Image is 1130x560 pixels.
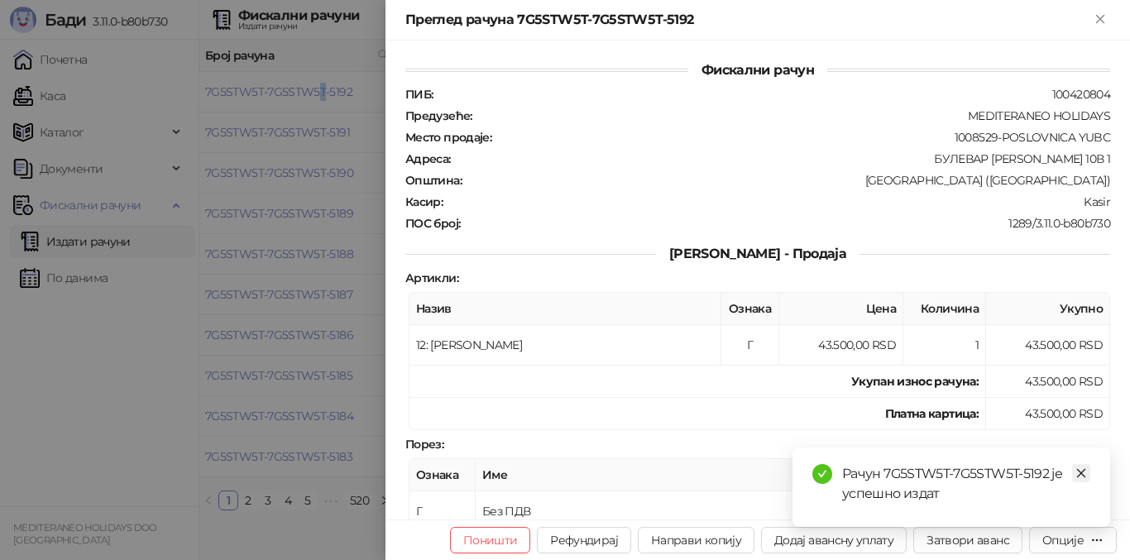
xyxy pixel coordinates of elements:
div: Опције [1042,533,1084,548]
span: check-circle [812,464,832,484]
div: 1008529-POSLOVNICA YUBC [493,130,1112,145]
button: Поништи [450,527,531,553]
th: Цена [779,293,903,325]
th: Ознака [721,293,779,325]
button: Направи копију [638,527,754,553]
a: Close [1072,464,1090,482]
td: 43.500,00 RSD [986,325,1110,366]
td: 12: [PERSON_NAME] [409,325,721,366]
td: Г [409,491,476,532]
button: Опције [1029,527,1117,553]
strong: Адреса : [405,151,451,166]
div: MEDITERANEO HOLIDAYS [474,108,1112,123]
span: close [1075,467,1087,479]
div: БУЛЕВАР [PERSON_NAME] 10В 1 [452,151,1112,166]
button: Close [1090,10,1110,30]
td: 1 [903,325,986,366]
td: 43.500,00 RSD [986,398,1110,430]
span: [PERSON_NAME] - Продаја [656,246,859,261]
td: 43.500,00 RSD [986,366,1110,398]
div: Kasir [444,194,1112,209]
button: Рефундирај [537,527,631,553]
div: Преглед рачуна 7G5STW5T-7G5STW5T-5192 [405,10,1090,30]
strong: Порез : [405,437,443,452]
div: [GEOGRAPHIC_DATA] ([GEOGRAPHIC_DATA]) [463,173,1112,188]
strong: Општина : [405,173,462,188]
strong: Платна картица : [885,406,979,421]
span: Направи копију [651,533,741,548]
strong: Укупан износ рачуна : [851,374,979,389]
button: Додај авансну уплату [761,527,907,553]
th: Име [476,459,920,491]
th: Ознака [409,459,476,491]
th: Укупно [986,293,1110,325]
div: 100420804 [434,87,1112,102]
td: Г [721,325,779,366]
td: Без ПДВ [476,491,920,532]
span: Фискални рачун [688,62,827,78]
strong: ПОС број : [405,216,460,231]
td: 43.500,00 RSD [779,325,903,366]
strong: Артикли : [405,270,458,285]
strong: Касир : [405,194,443,209]
div: Рачун 7G5STW5T-7G5STW5T-5192 је успешно издат [842,464,1090,504]
strong: Место продаје : [405,130,491,145]
th: Назив [409,293,721,325]
strong: Предузеће : [405,108,472,123]
th: Количина [903,293,986,325]
button: Затвори аванс [913,527,1022,553]
strong: ПИБ : [405,87,433,102]
div: 1289/3.11.0-b80b730 [462,216,1112,231]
